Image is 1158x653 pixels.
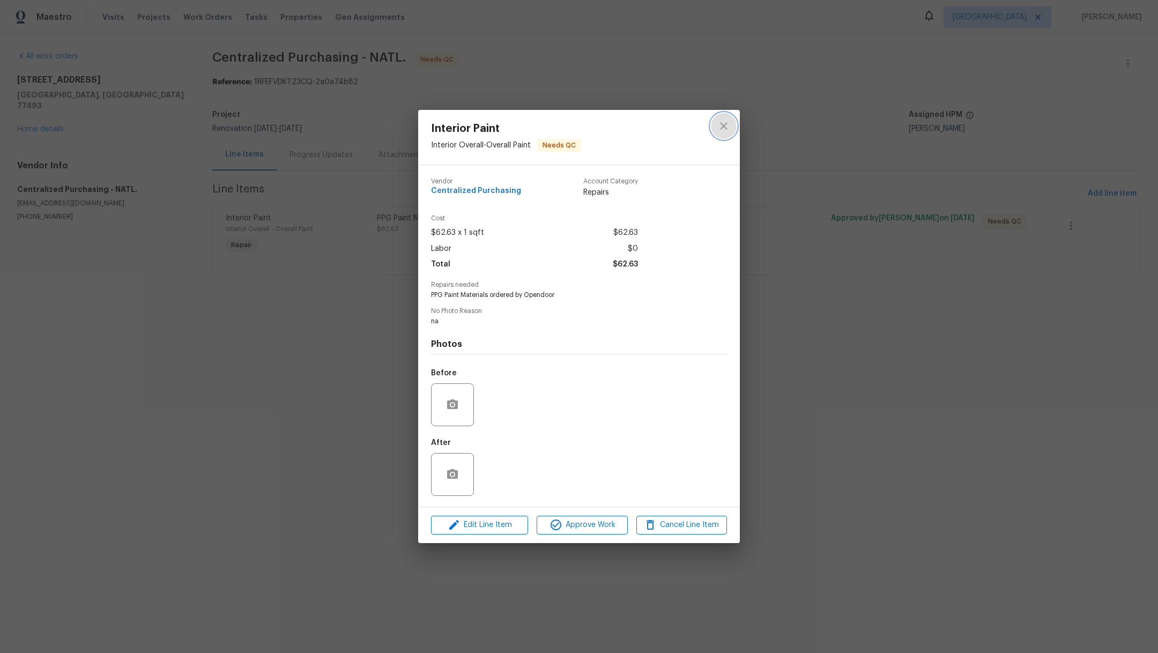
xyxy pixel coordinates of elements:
span: Vendor [431,178,521,185]
span: Needs QC [538,140,580,151]
span: na [431,317,697,326]
span: Cost [431,215,638,222]
span: Account Category [583,178,638,185]
h4: Photos [431,339,727,350]
span: PPG Paint Materials ordered by Opendoor [431,291,697,300]
button: close [711,113,737,139]
span: Labor [431,241,451,257]
span: $62.63 [613,225,638,241]
span: Interior Paint [431,123,581,135]
span: $62.63 x 1 sqft [431,225,484,241]
span: Centralized Purchasing [431,187,521,195]
span: $62.63 [613,257,638,272]
span: No Photo Reason [431,308,727,315]
h5: Before [431,369,457,377]
span: Edit Line Item [434,518,525,532]
span: Approve Work [540,518,624,532]
span: Cancel Line Item [640,518,724,532]
span: Interior Overall - Overall Paint [431,142,531,149]
h5: After [431,439,451,447]
button: Approve Work [537,516,627,535]
span: $0 [628,241,638,257]
span: Total [431,257,450,272]
span: Repairs [583,187,638,198]
button: Cancel Line Item [636,516,727,535]
span: Repairs needed [431,281,727,288]
button: Edit Line Item [431,516,528,535]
